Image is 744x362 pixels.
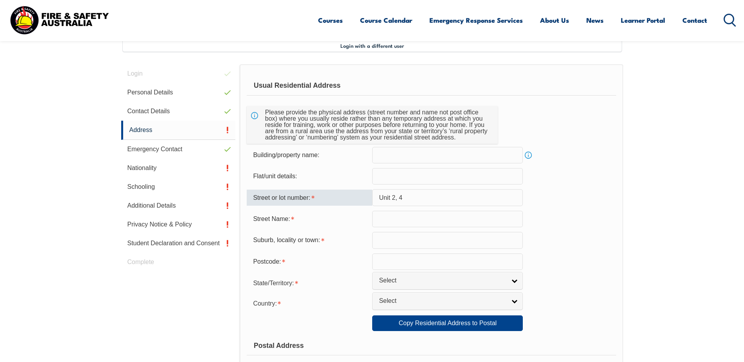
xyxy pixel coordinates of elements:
[523,150,534,161] a: Info
[121,177,236,196] a: Schooling
[247,169,372,184] div: Flat/unit details:
[121,234,236,253] a: Student Declaration and Consent
[318,10,343,31] a: Courses
[121,102,236,121] a: Contact Details
[379,297,506,305] span: Select
[621,10,665,31] a: Learner Portal
[429,10,523,31] a: Emergency Response Services
[247,295,372,311] div: Country is required.
[682,10,707,31] a: Contact
[247,254,372,269] div: Postcode is required.
[247,336,616,355] div: Postal Address
[247,76,616,96] div: Usual Residential Address
[340,42,404,49] span: Login with a different user
[247,275,372,290] div: State/Territory is required.
[121,140,236,159] a: Emergency Contact
[121,83,236,102] a: Personal Details
[262,106,492,144] div: Please provide the physical address (street number and name not post office box) where you usuall...
[253,300,276,307] span: Country:
[540,10,569,31] a: About Us
[247,190,372,205] div: Street or lot number is required.
[247,233,372,248] div: Suburb, locality or town is required.
[121,159,236,177] a: Nationality
[372,315,523,331] a: Copy Residential Address to Postal
[253,280,294,286] span: State/Territory:
[379,277,506,285] span: Select
[121,121,236,140] a: Address
[586,10,604,31] a: News
[121,215,236,234] a: Privacy Notice & Policy
[121,196,236,215] a: Additional Details
[247,148,372,163] div: Building/property name:
[360,10,412,31] a: Course Calendar
[247,212,372,226] div: Street Name is required.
